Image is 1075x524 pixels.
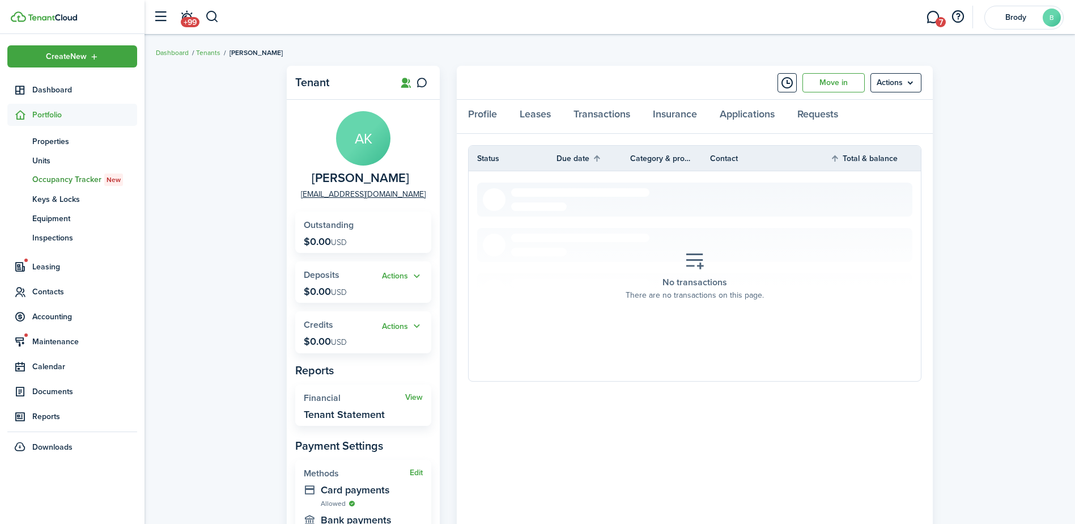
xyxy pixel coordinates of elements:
[830,151,898,165] th: Sort
[410,468,423,477] button: Edit
[295,76,386,89] panel-main-title: Tenant
[7,405,137,428] a: Reports
[993,14,1038,22] span: Brody
[331,286,347,298] span: USD
[708,100,786,134] a: Applications
[32,193,137,205] span: Keys & Locks
[301,188,426,200] a: [EMAIL_ADDRESS][DOMAIN_NAME]
[630,153,710,164] th: Category & property
[32,286,137,298] span: Contacts
[150,6,171,28] button: Open sidebar
[46,53,87,61] span: Create New
[7,170,137,189] a: Occupancy TrackerNew
[1043,9,1061,27] avatar-text: B
[7,189,137,209] a: Keys & Locks
[405,393,423,402] a: View
[786,100,849,134] a: Requests
[382,270,423,283] button: Open menu
[382,320,423,333] button: Open menu
[7,45,137,67] button: Open menu
[304,336,347,347] p: $0.00
[321,498,346,509] span: Allowed
[28,14,77,21] img: TenantCloud
[626,289,764,301] placeholder-description: There are no transactions on this page.
[32,386,137,398] span: Documents
[457,100,508,134] a: Profile
[32,261,137,273] span: Leasing
[331,236,347,248] span: USD
[230,48,283,58] span: [PERSON_NAME]
[508,100,562,134] a: Leases
[7,228,137,247] a: Inspections
[176,3,197,32] a: Notifications
[32,136,137,147] span: Properties
[32,336,137,348] span: Maintenance
[312,171,409,185] span: Akakpo Kofi
[641,100,708,134] a: Insurance
[32,109,137,121] span: Portfolio
[7,79,137,101] a: Dashboard
[948,7,967,27] button: Open resource center
[107,175,121,185] span: New
[32,411,137,422] span: Reports
[32,84,137,96] span: Dashboard
[205,7,219,27] button: Search
[662,276,727,289] placeholder-title: No transactions
[331,336,347,348] span: USD
[32,441,73,453] span: Downloads
[304,318,333,331] span: Credits
[870,73,921,92] menu-btn: Actions
[802,73,865,92] a: Move in
[777,73,797,92] button: Timeline
[304,268,339,281] span: Deposits
[304,409,385,420] widget-stats-description: Tenant Statement
[562,100,641,134] a: Transactions
[295,362,431,379] panel-main-subtitle: Reports
[382,270,423,283] button: Actions
[196,48,220,58] a: Tenants
[7,209,137,228] a: Equipment
[32,174,137,186] span: Occupancy Tracker
[304,218,354,231] span: Outstanding
[304,286,347,297] p: $0.00
[304,393,405,403] widget-stats-title: Financial
[382,320,423,333] button: Actions
[710,153,830,164] th: Contact
[469,153,556,164] th: Status
[32,361,137,373] span: Calendar
[7,151,137,170] a: Units
[304,236,347,247] p: $0.00
[556,151,630,165] th: Sort
[11,11,26,22] img: TenantCloud
[922,3,944,32] a: Messaging
[304,468,410,479] widget-stats-title: Methods
[32,155,137,167] span: Units
[32,232,137,244] span: Inspections
[321,484,423,496] widget-stats-description: Card payments
[295,437,431,454] panel-main-subtitle: Payment Settings
[870,73,921,92] button: Open menu
[336,111,390,166] avatar-text: AK
[32,213,137,225] span: Equipment
[156,48,189,58] a: Dashboard
[7,132,137,151] a: Properties
[936,17,946,27] span: 7
[181,17,199,27] span: +99
[32,311,137,323] span: Accounting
